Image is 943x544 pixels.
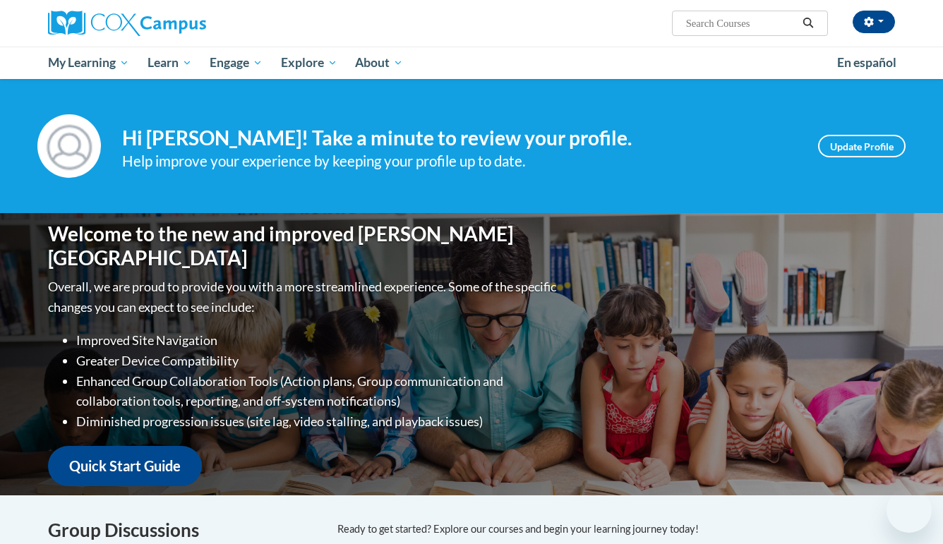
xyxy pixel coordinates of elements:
a: Quick Start Guide [48,446,202,486]
img: Cox Campus [48,11,206,36]
span: About [355,54,403,71]
a: My Learning [39,47,138,79]
div: Main menu [27,47,916,79]
div: Help improve your experience by keeping your profile up to date. [122,150,797,173]
li: Improved Site Navigation [76,330,560,351]
h1: Welcome to the new and improved [PERSON_NAME][GEOGRAPHIC_DATA] [48,222,560,270]
h4: Group Discussions [48,516,316,544]
li: Diminished progression issues (site lag, video stalling, and playback issues) [76,411,560,432]
button: Search [798,15,819,32]
a: En español [828,48,906,78]
span: Engage [210,54,263,71]
iframe: Button to launch messaging window [887,488,932,533]
a: Cox Campus [48,11,316,36]
h4: Hi [PERSON_NAME]! Take a minute to review your profile. [122,126,797,150]
li: Greater Device Compatibility [76,351,560,371]
a: Explore [272,47,347,79]
input: Search Courses [685,15,798,32]
a: Engage [200,47,272,79]
span: My Learning [48,54,129,71]
a: Update Profile [818,135,906,157]
a: About [347,47,413,79]
img: Profile Image [37,114,101,178]
a: Learn [138,47,201,79]
p: Overall, we are proud to provide you with a more streamlined experience. Some of the specific cha... [48,277,560,318]
span: En español [837,55,896,70]
span: Explore [281,54,337,71]
li: Enhanced Group Collaboration Tools (Action plans, Group communication and collaboration tools, re... [76,371,560,412]
span: Learn [148,54,192,71]
button: Account Settings [853,11,895,33]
